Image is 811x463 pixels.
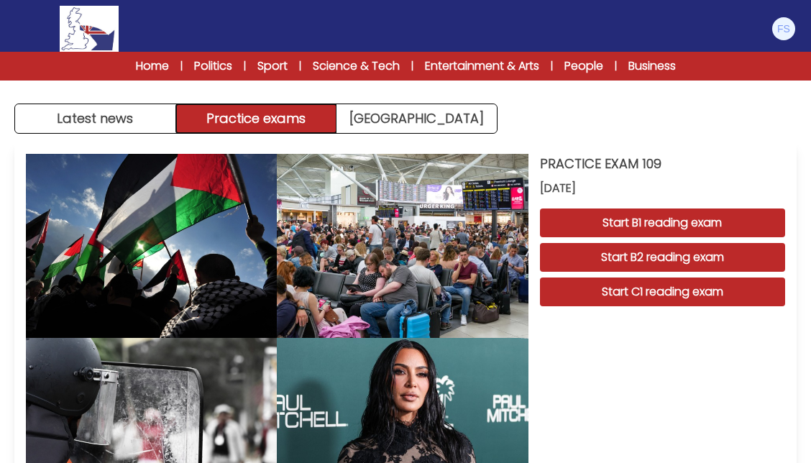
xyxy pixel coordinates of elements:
[411,59,413,73] span: |
[26,154,277,338] img: PRACTICE EXAM 109
[313,58,400,75] a: Science & Tech
[551,59,553,73] span: |
[180,59,183,73] span: |
[15,104,176,133] button: Latest news
[628,58,676,75] a: Business
[60,6,119,52] img: Logo
[136,58,169,75] a: Home
[540,154,785,174] h3: PRACTICE EXAM 109
[540,180,785,197] span: [DATE]
[257,58,288,75] a: Sport
[425,58,539,75] a: Entertainment & Arts
[14,6,164,52] a: Logo
[564,58,603,75] a: People
[615,59,617,73] span: |
[540,278,785,306] button: Start C1 reading exam
[176,104,337,133] button: Practice exams
[277,154,528,338] img: PRACTICE EXAM 109
[299,59,301,73] span: |
[244,59,246,73] span: |
[772,17,795,40] img: Francesco Scarrone
[540,243,785,272] button: Start B2 reading exam
[540,208,785,237] button: Start B1 reading exam
[336,104,497,133] a: [GEOGRAPHIC_DATA]
[194,58,232,75] a: Politics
